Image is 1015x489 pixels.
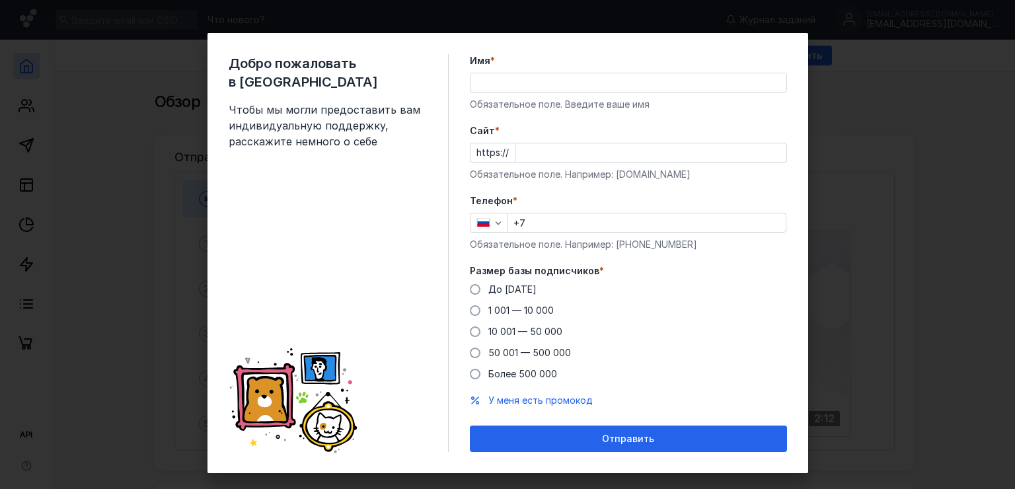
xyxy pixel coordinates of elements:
[470,426,787,452] button: Отправить
[470,98,787,111] div: Обязательное поле. Введите ваше имя
[470,264,599,278] span: Размер базы подписчиков
[488,368,557,379] span: Более 500 000
[470,124,495,137] span: Cайт
[602,433,654,445] span: Отправить
[470,168,787,181] div: Обязательное поле. Например: [DOMAIN_NAME]
[470,238,787,251] div: Обязательное поле. Например: [PHONE_NUMBER]
[488,395,593,406] span: У меня есть промокод
[488,394,593,407] button: У меня есть промокод
[470,54,490,67] span: Имя
[488,283,537,295] span: До [DATE]
[488,347,571,358] span: 50 001 — 500 000
[229,102,427,149] span: Чтобы мы могли предоставить вам индивидуальную поддержку, расскажите немного о себе
[470,194,513,207] span: Телефон
[488,305,554,316] span: 1 001 — 10 000
[488,326,562,337] span: 10 001 — 50 000
[229,54,427,91] span: Добро пожаловать в [GEOGRAPHIC_DATA]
